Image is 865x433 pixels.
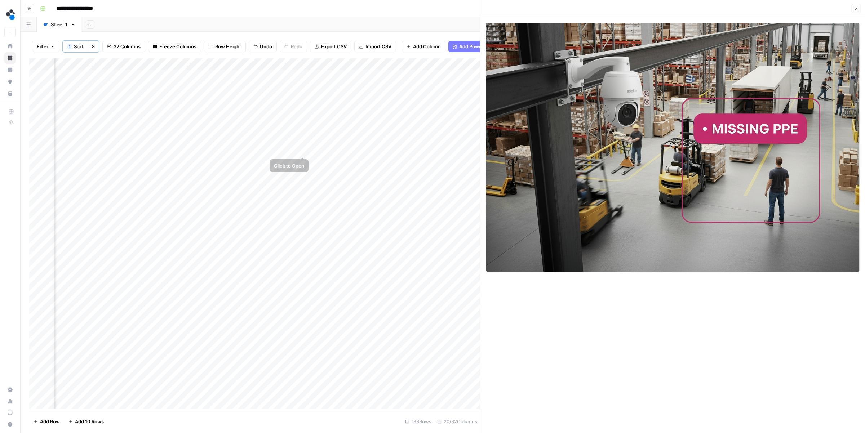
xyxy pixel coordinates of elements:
a: Usage [4,396,16,407]
span: Add 10 Rows [75,418,104,425]
button: Export CSV [310,41,351,52]
a: Your Data [4,88,16,99]
button: Import CSV [354,41,396,52]
div: Click to Open [274,162,304,169]
a: Learning Hub [4,407,16,419]
span: Row Height [215,43,241,50]
span: Redo [291,43,302,50]
span: Add Row [40,418,60,425]
span: Import CSV [365,43,391,50]
button: Add Row [29,416,64,427]
button: Undo [249,41,277,52]
span: 1 [68,44,71,49]
div: 1 [67,44,72,49]
a: Opportunities [4,76,16,88]
button: Add Power Agent [448,41,503,52]
button: Workspace: spot.ai [4,6,16,24]
button: Add Column [402,41,445,52]
a: Sheet 1 [37,17,81,32]
button: Freeze Columns [148,41,201,52]
span: Undo [260,43,272,50]
span: Add Power Agent [459,43,498,50]
button: 32 Columns [102,41,145,52]
button: Redo [280,41,307,52]
span: Export CSV [321,43,347,50]
div: 193 Rows [402,416,434,427]
a: Browse [4,52,16,64]
a: Settings [4,384,16,396]
span: Sort [74,43,83,50]
img: Row/Cell [486,23,860,272]
img: spot.ai Logo [4,8,17,21]
span: 32 Columns [114,43,141,50]
div: 20/32 Columns [434,416,480,427]
button: Help + Support [4,419,16,430]
span: Filter [37,43,48,50]
button: Filter [32,41,59,52]
div: Sheet 1 [51,21,67,28]
button: 1Sort [63,41,88,52]
button: Row Height [204,41,246,52]
span: Add Column [413,43,441,50]
a: Insights [4,64,16,76]
span: Freeze Columns [159,43,196,50]
button: Add 10 Rows [64,416,108,427]
a: Home [4,40,16,52]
